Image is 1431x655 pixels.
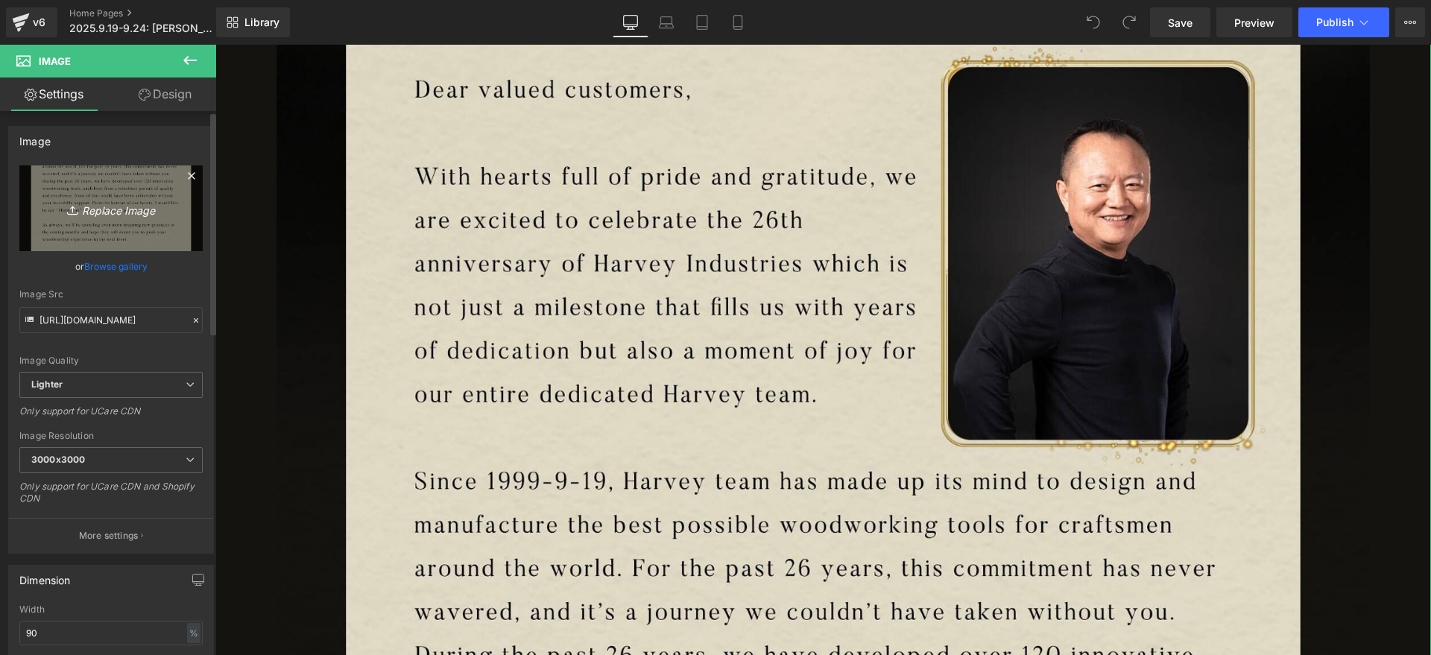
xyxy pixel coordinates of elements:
[19,289,203,300] div: Image Src
[69,7,241,19] a: Home Pages
[19,355,203,366] div: Image Quality
[19,566,71,586] div: Dimension
[19,431,203,441] div: Image Resolution
[187,623,200,643] div: %
[648,7,684,37] a: Laptop
[1114,7,1144,37] button: Redo
[69,22,212,34] span: 2025.9.19-9.24: [PERSON_NAME] 26-jähriges Jubiläum
[1316,16,1353,28] span: Publish
[19,127,51,148] div: Image
[1395,7,1425,37] button: More
[1078,7,1108,37] button: Undo
[79,529,139,542] p: More settings
[19,259,203,274] div: or
[613,7,648,37] a: Desktop
[1298,7,1389,37] button: Publish
[111,77,219,111] a: Design
[1168,15,1192,31] span: Save
[19,307,203,333] input: Link
[1234,15,1274,31] span: Preview
[31,454,85,465] b: 3000x3000
[6,7,57,37] a: v6
[31,379,63,390] b: Lighter
[19,405,203,427] div: Only support for UCare CDN
[216,7,290,37] a: New Library
[9,518,213,553] button: More settings
[1216,7,1292,37] a: Preview
[684,7,720,37] a: Tablet
[19,481,203,514] div: Only support for UCare CDN and Shopify CDN
[39,55,71,67] span: Image
[244,16,279,29] span: Library
[720,7,756,37] a: Mobile
[19,621,203,645] input: auto
[51,199,171,218] i: Replace Image
[19,604,203,615] div: Width
[30,13,48,32] div: v6
[84,253,148,279] a: Browse gallery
